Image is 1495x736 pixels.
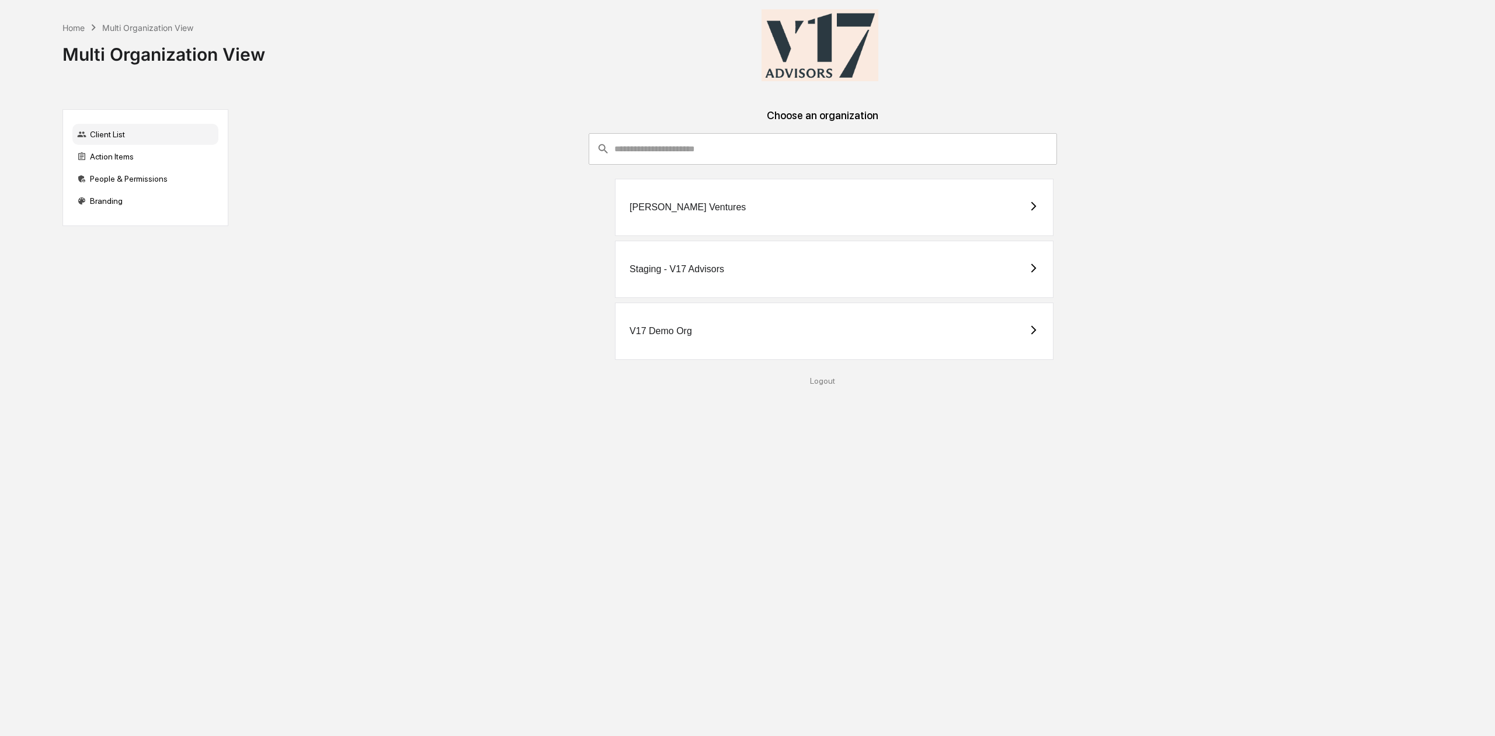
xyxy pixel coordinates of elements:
[630,326,692,336] div: V17 Demo Org
[238,109,1408,133] div: Choose an organization
[762,9,878,81] img: V17 Advisors
[72,190,218,211] div: Branding
[72,146,218,167] div: Action Items
[72,124,218,145] div: Client List
[62,23,85,33] div: Home
[630,202,746,213] div: [PERSON_NAME] Ventures
[102,23,193,33] div: Multi Organization View
[62,34,265,65] div: Multi Organization View
[589,133,1057,165] div: consultant-dashboard__filter-organizations-search-bar
[72,168,218,189] div: People & Permissions
[630,264,724,275] div: Staging - V17 Advisors
[238,376,1408,386] div: Logout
